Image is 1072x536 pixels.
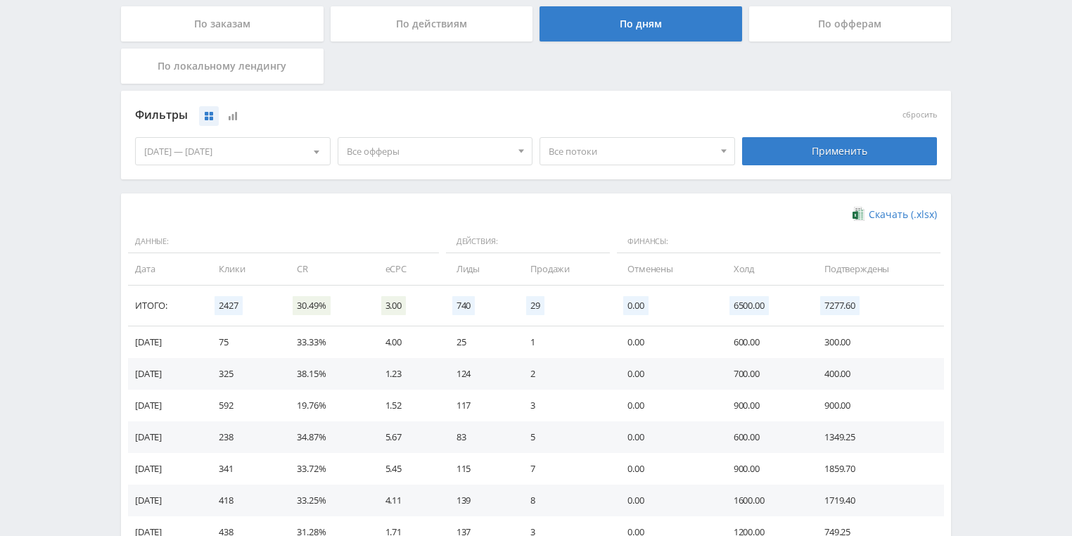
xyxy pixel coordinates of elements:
td: 0.00 [613,390,720,421]
td: 1.52 [371,390,442,421]
span: 0.00 [623,296,648,315]
td: 900.00 [720,453,810,485]
td: 1.23 [371,358,442,390]
td: 600.00 [720,326,810,358]
td: 115 [442,453,516,485]
td: [DATE] [128,485,205,516]
td: [DATE] [128,326,205,358]
td: Лиды [442,253,516,285]
div: Применить [742,137,938,165]
td: 25 [442,326,516,358]
td: 0.00 [613,421,720,453]
td: [DATE] [128,358,205,390]
div: [DATE] — [DATE] [136,138,330,165]
td: Отменены [613,253,720,285]
span: Действия: [446,230,610,254]
td: 1349.25 [810,421,944,453]
span: 740 [452,296,476,315]
td: 1719.40 [810,485,944,516]
td: [DATE] [128,390,205,421]
td: 83 [442,421,516,453]
span: 7277.60 [820,296,860,315]
td: 19.76% [283,390,371,421]
span: 29 [526,296,544,315]
td: [DATE] [128,453,205,485]
td: 3 [516,390,613,421]
span: 30.49% [293,296,330,315]
div: По заказам [121,6,324,42]
span: Финансы: [617,230,940,254]
td: CR [283,253,371,285]
span: Данные: [128,230,439,254]
td: Подтверждены [810,253,944,285]
img: xlsx [853,207,864,221]
td: 0.00 [613,358,720,390]
span: 3.00 [381,296,406,315]
td: 4.11 [371,485,442,516]
td: 33.33% [283,326,371,358]
div: По действиям [331,6,533,42]
td: 34.87% [283,421,371,453]
td: 341 [205,453,283,485]
td: 139 [442,485,516,516]
td: [DATE] [128,421,205,453]
td: Продажи [516,253,613,285]
td: 900.00 [720,390,810,421]
button: сбросить [902,110,937,120]
span: 2427 [215,296,242,315]
td: 0.00 [613,326,720,358]
div: По офферам [749,6,952,42]
td: 592 [205,390,283,421]
td: 124 [442,358,516,390]
span: Все потоки [549,138,713,165]
td: 418 [205,485,283,516]
td: 38.15% [283,358,371,390]
div: Фильтры [135,105,735,126]
span: Все офферы [347,138,511,165]
td: 8 [516,485,613,516]
td: 117 [442,390,516,421]
td: Итого: [128,286,205,326]
td: 1600.00 [720,485,810,516]
td: Холд [720,253,810,285]
td: 0.00 [613,453,720,485]
a: Скачать (.xlsx) [853,208,937,222]
td: 600.00 [720,421,810,453]
td: 900.00 [810,390,944,421]
td: 0.00 [613,485,720,516]
td: 700.00 [720,358,810,390]
td: 33.25% [283,485,371,516]
td: Дата [128,253,205,285]
td: 33.72% [283,453,371,485]
td: 1 [516,326,613,358]
span: 6500.00 [729,296,769,315]
td: 4.00 [371,326,442,358]
div: По локальному лендингу [121,49,324,84]
td: 75 [205,326,283,358]
div: По дням [540,6,742,42]
td: 7 [516,453,613,485]
span: Скачать (.xlsx) [869,209,937,220]
td: 5 [516,421,613,453]
td: 5.45 [371,453,442,485]
td: Клики [205,253,283,285]
td: 2 [516,358,613,390]
td: eCPC [371,253,442,285]
td: 238 [205,421,283,453]
td: 400.00 [810,358,944,390]
td: 325 [205,358,283,390]
td: 300.00 [810,326,944,358]
td: 5.67 [371,421,442,453]
td: 1859.70 [810,453,944,485]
